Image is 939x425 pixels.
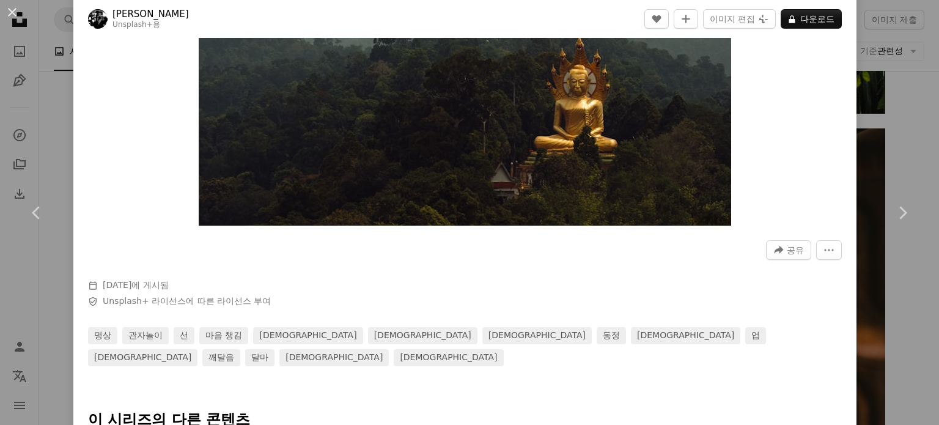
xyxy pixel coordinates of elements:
[88,349,197,366] a: [DEMOGRAPHIC_DATA]
[245,349,274,366] a: 달마
[103,280,131,290] time: 2023년 3월 14일 오후 7시 49분 54초 GMT+9
[122,327,169,344] a: 관자놀이
[644,9,669,29] button: 좋아요
[482,327,592,344] a: [DEMOGRAPHIC_DATA]
[816,240,842,260] button: 더 많은 작업
[112,20,153,29] a: Unsplash+
[703,9,776,29] button: 이미지 편집
[279,349,389,366] a: [DEMOGRAPHIC_DATA]
[103,295,271,308] span: 에 따른 라이선스 부여
[597,327,626,344] a: 동정
[745,327,766,344] a: 업
[787,241,804,259] span: 공유
[766,240,811,260] button: 이 이미지 공유
[368,327,477,344] a: [DEMOGRAPHIC_DATA]
[781,9,842,29] button: 다운로드
[174,327,194,344] a: 선
[88,9,108,29] img: George Dagerotip의 프로필로 이동
[866,154,939,272] a: 다음
[253,327,363,344] a: [DEMOGRAPHIC_DATA]
[112,20,189,30] div: 용
[88,327,117,344] a: 명상
[674,9,698,29] button: 컬렉션에 추가
[199,327,248,344] a: 마음 챙김
[631,327,740,344] a: [DEMOGRAPHIC_DATA]
[394,349,503,366] a: [DEMOGRAPHIC_DATA]
[202,349,240,366] a: 깨달음
[103,296,186,306] a: Unsplash+ 라이선스
[112,8,189,20] a: [PERSON_NAME]
[103,280,169,290] span: 에 게시됨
